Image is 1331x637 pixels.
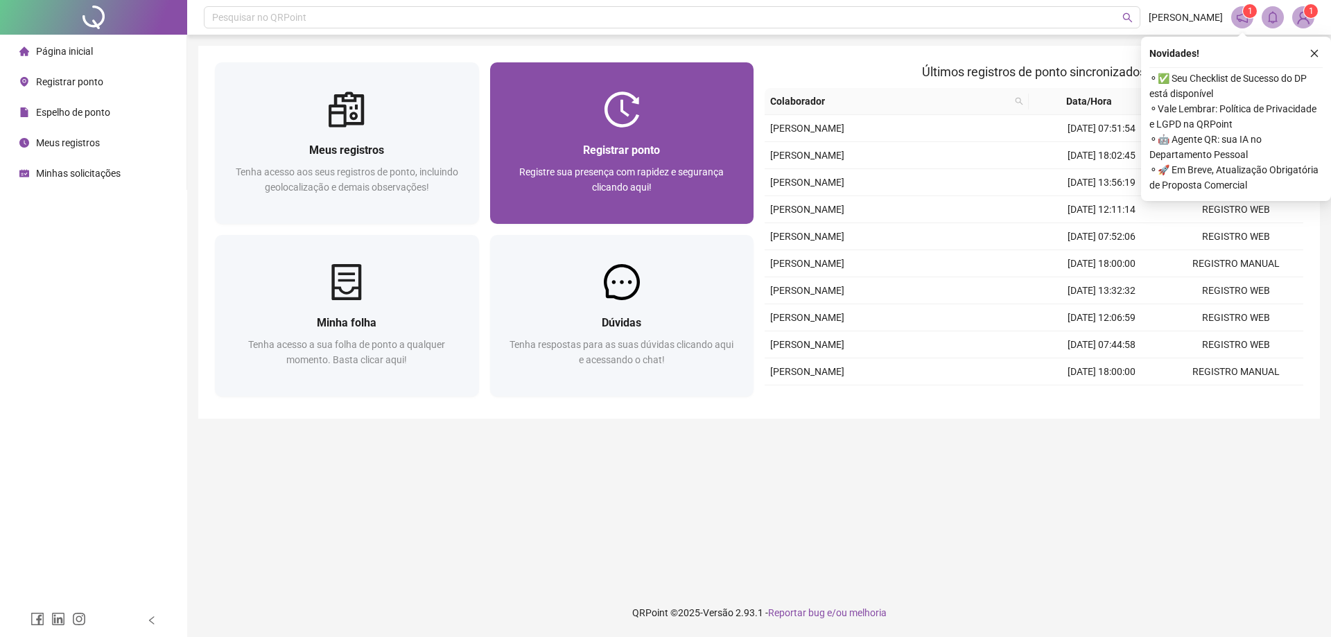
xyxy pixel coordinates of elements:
[1149,162,1323,193] span: ⚬ 🚀 Em Breve, Atualização Obrigatória de Proposta Comercial
[1149,46,1199,61] span: Novidades !
[19,138,29,148] span: clock-circle
[1034,115,1169,142] td: [DATE] 07:51:54
[770,312,844,323] span: [PERSON_NAME]
[770,94,1009,109] span: Colaborador
[31,612,44,626] span: facebook
[602,316,641,329] span: Dúvidas
[1034,304,1169,331] td: [DATE] 12:06:59
[215,235,479,396] a: Minha folhaTenha acesso a sua folha de ponto a qualquer momento. Basta clicar aqui!
[770,339,844,350] span: [PERSON_NAME]
[1169,358,1303,385] td: REGISTRO MANUAL
[36,76,103,87] span: Registrar ponto
[1012,91,1026,112] span: search
[1310,49,1319,58] span: close
[703,607,733,618] span: Versão
[72,612,86,626] span: instagram
[236,166,458,193] span: Tenha acesso aos seus registros de ponto, incluindo geolocalização e demais observações!
[1169,223,1303,250] td: REGISTRO WEB
[922,64,1146,79] span: Últimos registros de ponto sincronizados
[1169,304,1303,331] td: REGISTRO WEB
[309,143,384,157] span: Meus registros
[490,62,754,224] a: Registrar pontoRegistre sua presença com rapidez e segurança clicando aqui!
[19,168,29,178] span: schedule
[1122,12,1133,23] span: search
[510,339,733,365] span: Tenha respostas para as suas dúvidas clicando aqui e acessando o chat!
[1034,169,1169,196] td: [DATE] 13:56:19
[1034,385,1169,412] td: [DATE] 14:01:31
[1034,223,1169,250] td: [DATE] 07:52:06
[1034,196,1169,223] td: [DATE] 12:11:14
[1309,6,1314,16] span: 1
[147,616,157,625] span: left
[1034,94,1145,109] span: Data/Hora
[187,588,1331,637] footer: QRPoint © 2025 - 2.93.1 -
[248,339,445,365] span: Tenha acesso a sua folha de ponto a qualquer momento. Basta clicar aqui!
[317,316,376,329] span: Minha folha
[770,366,844,377] span: [PERSON_NAME]
[770,204,844,215] span: [PERSON_NAME]
[36,107,110,118] span: Espelho de ponto
[36,46,93,57] span: Página inicial
[1169,331,1303,358] td: REGISTRO WEB
[490,235,754,396] a: DúvidasTenha respostas para as suas dúvidas clicando aqui e acessando o chat!
[770,231,844,242] span: [PERSON_NAME]
[1149,10,1223,25] span: [PERSON_NAME]
[1034,358,1169,385] td: [DATE] 18:00:00
[1169,196,1303,223] td: REGISTRO WEB
[51,612,65,626] span: linkedin
[770,177,844,188] span: [PERSON_NAME]
[36,137,100,148] span: Meus registros
[770,285,844,296] span: [PERSON_NAME]
[519,166,724,193] span: Registre sua presença com rapidez e segurança clicando aqui!
[1149,132,1323,162] span: ⚬ 🤖 Agente QR: sua IA no Departamento Pessoal
[1243,4,1257,18] sup: 1
[770,123,844,134] span: [PERSON_NAME]
[1149,101,1323,132] span: ⚬ Vale Lembrar: Política de Privacidade e LGPD na QRPoint
[1267,11,1279,24] span: bell
[19,107,29,117] span: file
[583,143,660,157] span: Registrar ponto
[1149,71,1323,101] span: ⚬ ✅ Seu Checklist de Sucesso do DP está disponível
[215,62,479,224] a: Meus registrosTenha acesso aos seus registros de ponto, incluindo geolocalização e demais observa...
[19,77,29,87] span: environment
[1029,88,1161,115] th: Data/Hora
[1169,277,1303,304] td: REGISTRO WEB
[1034,250,1169,277] td: [DATE] 18:00:00
[1169,250,1303,277] td: REGISTRO MANUAL
[1293,7,1314,28] img: 63900
[1248,6,1253,16] span: 1
[1304,4,1318,18] sup: Atualize o seu contato no menu Meus Dados
[1034,277,1169,304] td: [DATE] 13:32:32
[1169,385,1303,412] td: REGISTRO WEB
[768,607,887,618] span: Reportar bug e/ou melhoria
[1034,142,1169,169] td: [DATE] 18:02:45
[1236,11,1249,24] span: notification
[770,258,844,269] span: [PERSON_NAME]
[1034,331,1169,358] td: [DATE] 07:44:58
[19,46,29,56] span: home
[1015,97,1023,105] span: search
[770,150,844,161] span: [PERSON_NAME]
[36,168,121,179] span: Minhas solicitações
